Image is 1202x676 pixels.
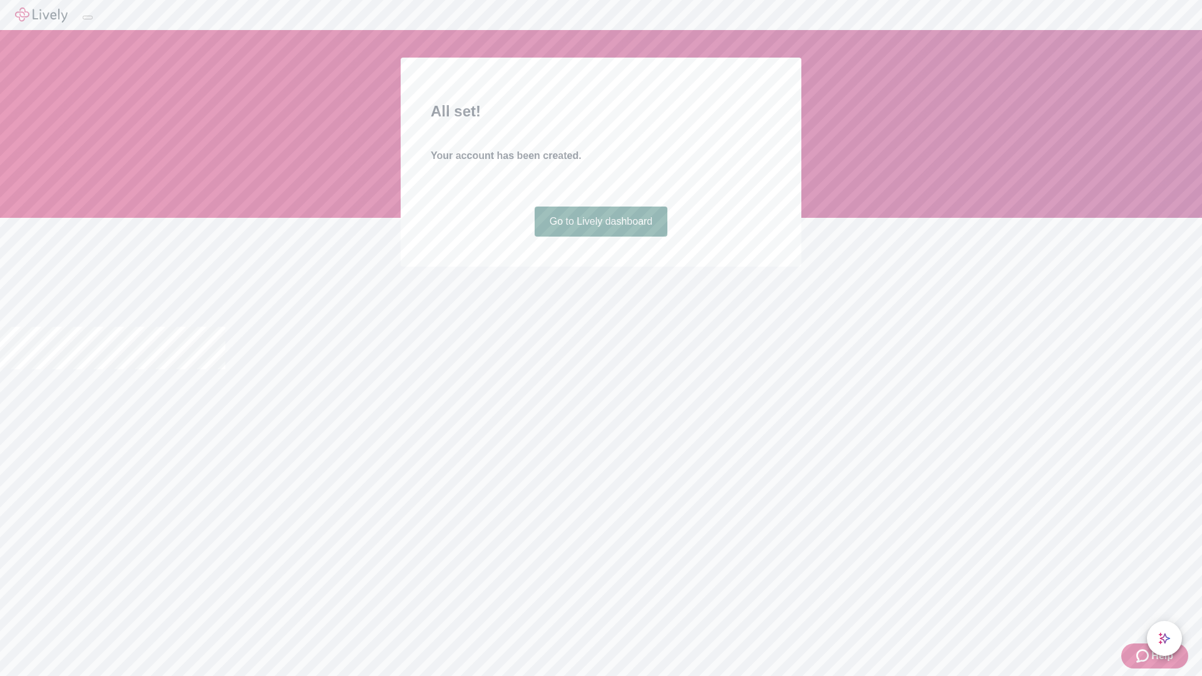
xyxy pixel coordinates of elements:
[1136,648,1151,663] svg: Zendesk support icon
[431,100,771,123] h2: All set!
[1151,648,1173,663] span: Help
[83,16,93,19] button: Log out
[1121,643,1188,668] button: Zendesk support iconHelp
[431,148,771,163] h4: Your account has been created.
[15,8,68,23] img: Lively
[1147,621,1182,656] button: chat
[535,207,668,237] a: Go to Lively dashboard
[1158,632,1171,645] svg: Lively AI Assistant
